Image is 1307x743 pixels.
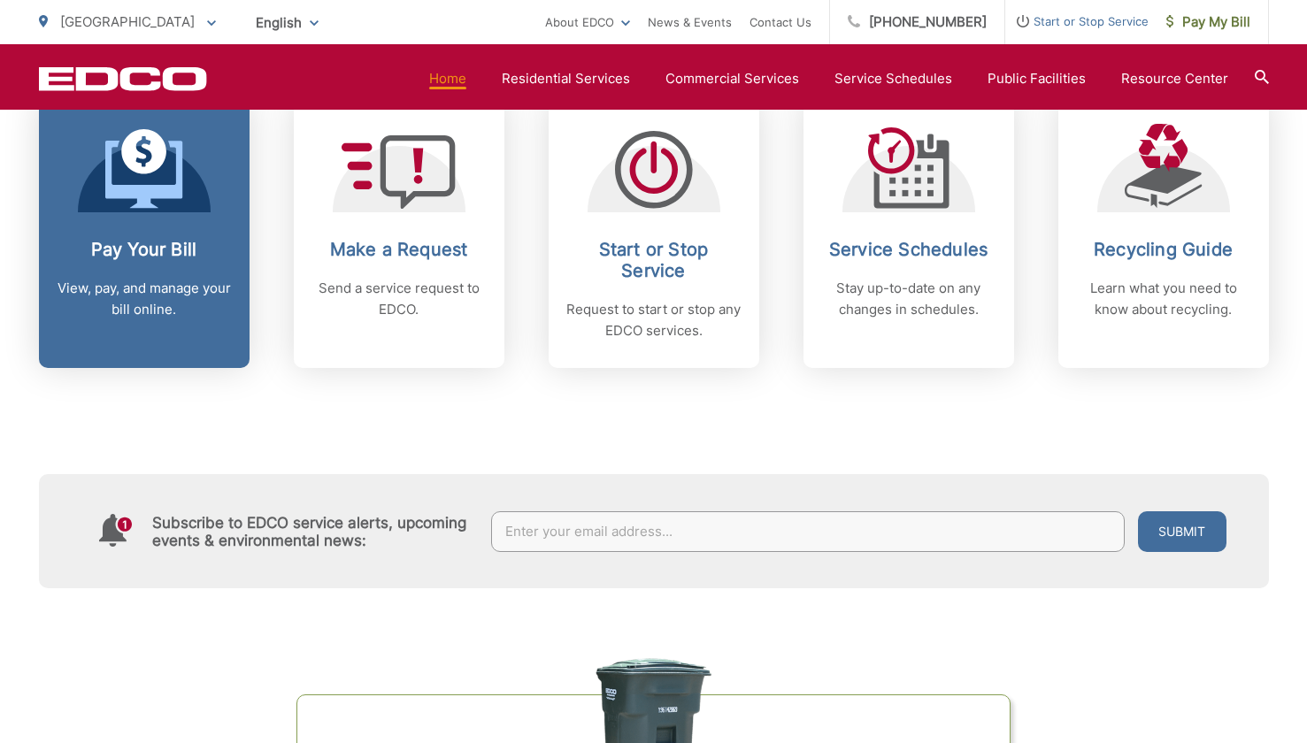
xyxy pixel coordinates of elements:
[1076,278,1251,320] p: Learn what you need to know about recycling.
[988,68,1086,89] a: Public Facilities
[502,68,630,89] a: Residential Services
[60,13,195,30] span: [GEOGRAPHIC_DATA]
[1166,11,1250,33] span: Pay My Bill
[39,66,207,91] a: EDCD logo. Return to the homepage.
[545,11,630,33] a: About EDCO
[750,11,811,33] a: Contact Us
[311,239,487,260] h2: Make a Request
[1121,68,1228,89] a: Resource Center
[1138,511,1226,552] button: Submit
[294,97,504,368] a: Make a Request Send a service request to EDCO.
[648,11,732,33] a: News & Events
[834,68,952,89] a: Service Schedules
[821,239,996,260] h2: Service Schedules
[57,278,232,320] p: View, pay, and manage your bill online.
[566,299,742,341] p: Request to start or stop any EDCO services.
[1058,97,1269,368] a: Recycling Guide Learn what you need to know about recycling.
[821,278,996,320] p: Stay up-to-date on any changes in schedules.
[311,278,487,320] p: Send a service request to EDCO.
[152,514,474,549] h4: Subscribe to EDCO service alerts, upcoming events & environmental news:
[429,68,466,89] a: Home
[57,239,232,260] h2: Pay Your Bill
[242,7,332,38] span: English
[566,239,742,281] h2: Start or Stop Service
[491,511,1125,552] input: Enter your email address...
[39,97,250,368] a: Pay Your Bill View, pay, and manage your bill online.
[803,97,1014,368] a: Service Schedules Stay up-to-date on any changes in schedules.
[665,68,799,89] a: Commercial Services
[1076,239,1251,260] h2: Recycling Guide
